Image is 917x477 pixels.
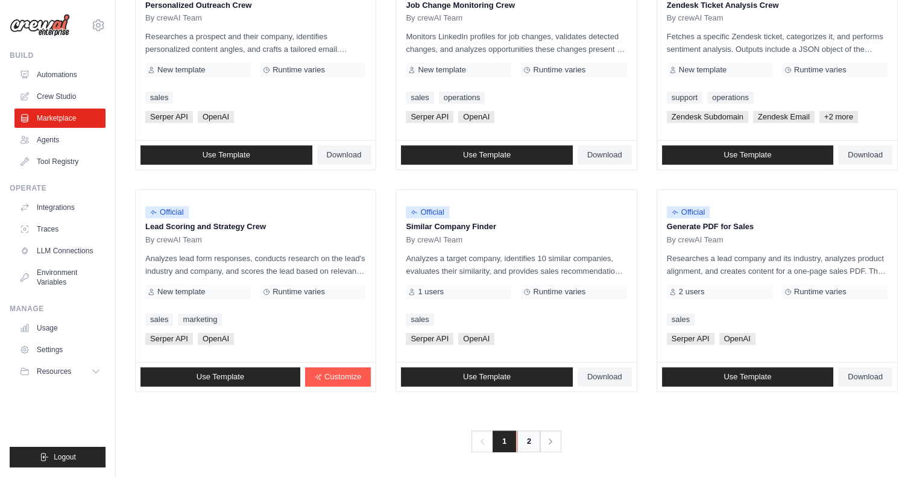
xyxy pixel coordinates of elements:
[10,304,106,314] div: Manage
[406,92,433,104] a: sales
[401,145,573,165] a: Use Template
[458,333,494,345] span: OpenAI
[273,287,325,297] span: Runtime varies
[10,183,106,193] div: Operate
[418,65,465,75] span: New template
[14,109,106,128] a: Marketplace
[406,235,462,245] span: By crewAI Team
[14,318,106,338] a: Usage
[533,65,585,75] span: Runtime varies
[723,372,771,382] span: Use Template
[14,198,106,217] a: Integrations
[324,372,361,382] span: Customize
[578,145,632,165] a: Download
[667,314,695,326] a: sales
[406,206,449,218] span: Official
[401,367,573,387] a: Use Template
[667,333,714,345] span: Serper API
[14,241,106,261] a: LLM Connections
[198,333,234,345] span: OpenAI
[10,51,106,60] div: Build
[662,145,834,165] a: Use Template
[10,447,106,467] button: Logout
[406,314,433,326] a: sales
[14,87,106,106] a: Crew Studio
[679,65,726,75] span: New template
[317,145,371,165] a: Download
[719,333,755,345] span: OpenAI
[157,65,205,75] span: New template
[667,221,887,233] p: Generate PDF for Sales
[794,65,846,75] span: Runtime varies
[14,65,106,84] a: Automations
[848,150,883,160] span: Download
[14,340,106,359] a: Settings
[439,92,485,104] a: operations
[679,287,705,297] span: 2 users
[406,333,453,345] span: Serper API
[753,111,815,123] span: Zendesk Email
[838,145,892,165] a: Download
[14,130,106,150] a: Agents
[662,367,834,387] a: Use Template
[273,65,325,75] span: Runtime varies
[145,13,202,23] span: By crewAI Team
[667,235,723,245] span: By crewAI Team
[458,111,494,123] span: OpenAI
[145,30,366,55] p: Researches a prospect and their company, identifies personalized content angles, and crafts a tai...
[517,431,541,452] a: 2
[723,150,771,160] span: Use Template
[578,367,632,387] a: Download
[667,13,723,23] span: By crewAI Team
[54,452,76,462] span: Logout
[406,30,626,55] p: Monitors LinkedIn profiles for job changes, validates detected changes, and analyzes opportunitie...
[493,431,516,452] span: 1
[145,252,366,277] p: Analyzes lead form responses, conducts research on the lead's industry and company, and scores th...
[838,367,892,387] a: Download
[14,220,106,239] a: Traces
[145,111,193,123] span: Serper API
[406,111,453,123] span: Serper API
[463,150,511,160] span: Use Template
[305,367,371,387] a: Customize
[667,111,748,123] span: Zendesk Subdomain
[406,252,626,277] p: Analyzes a target company, identifies 10 similar companies, evaluates their similarity, and provi...
[471,431,561,452] nav: Pagination
[819,111,858,123] span: +2 more
[178,314,222,326] a: marketing
[10,14,70,37] img: Logo
[14,152,106,171] a: Tool Registry
[418,287,444,297] span: 1 users
[533,287,585,297] span: Runtime varies
[587,372,622,382] span: Download
[37,367,71,376] span: Resources
[145,92,173,104] a: sales
[145,314,173,326] a: sales
[145,206,189,218] span: Official
[14,362,106,381] button: Resources
[406,13,462,23] span: By crewAI Team
[145,235,202,245] span: By crewAI Team
[848,372,883,382] span: Download
[140,367,300,387] a: Use Template
[587,150,622,160] span: Download
[667,30,887,55] p: Fetches a specific Zendesk ticket, categorizes it, and performs sentiment analysis. Outputs inclu...
[667,252,887,277] p: Researches a lead company and its industry, analyzes product alignment, and creates content for a...
[667,206,710,218] span: Official
[14,263,106,292] a: Environment Variables
[406,221,626,233] p: Similar Company Finder
[707,92,754,104] a: operations
[327,150,362,160] span: Download
[145,221,366,233] p: Lead Scoring and Strategy Crew
[794,287,846,297] span: Runtime varies
[667,92,702,104] a: support
[463,372,511,382] span: Use Template
[197,372,244,382] span: Use Template
[157,287,205,297] span: New template
[203,150,250,160] span: Use Template
[145,333,193,345] span: Serper API
[198,111,234,123] span: OpenAI
[140,145,312,165] a: Use Template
